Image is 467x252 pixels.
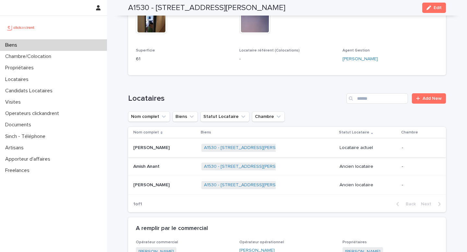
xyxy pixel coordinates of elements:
span: Agent Gestion [342,49,370,52]
p: Candidats Locataires [3,88,58,94]
span: Propriétaires [342,240,367,244]
p: Operateurs clickandrent [3,110,64,117]
p: Biens [201,129,211,136]
h2: A remplir par le commercial [136,225,208,232]
p: Documents [3,122,36,128]
tr: [PERSON_NAME][PERSON_NAME] A1530 - [STREET_ADDRESS][PERSON_NAME] Locataire actuel- [128,138,446,157]
p: Sinch - Téléphone [3,133,51,140]
a: A1530 - [STREET_ADDRESS][PERSON_NAME] [204,164,299,169]
p: Amish Anant [133,163,161,169]
p: Statut Locataire [339,129,369,136]
p: Propriétaires [3,65,39,71]
p: 61 [136,56,232,63]
p: [PERSON_NAME] [133,144,171,151]
img: UCB0brd3T0yccxBKYDjQ [5,21,37,34]
span: Next [421,202,435,206]
span: Add New [423,96,442,101]
span: Superficie [136,49,155,52]
span: Opérateur opérationnel [239,240,284,244]
p: Locataires [3,76,34,83]
p: - [239,56,335,63]
p: Locataire actuel [340,145,397,151]
span: Edit [434,6,442,10]
button: Back [391,201,418,207]
p: Chambre/Colocation [3,53,56,60]
a: [PERSON_NAME] [342,56,378,63]
p: - [402,145,436,151]
p: - [402,164,436,169]
p: 1 of 1 [128,196,147,212]
p: Ancien locataire [340,182,397,188]
tr: [PERSON_NAME][PERSON_NAME] A1530 - [STREET_ADDRESS][PERSON_NAME] Ancien locataire- [128,176,446,195]
p: Apporteur d'affaires [3,156,55,162]
h1: Locataires [128,94,344,103]
span: Opérateur commercial [136,240,178,244]
a: A1530 - [STREET_ADDRESS][PERSON_NAME] [204,145,299,151]
button: Chambre [252,111,285,122]
input: Search [346,93,408,104]
tr: Amish AnantAmish Anant A1530 - [STREET_ADDRESS][PERSON_NAME] Ancien locataire- [128,157,446,176]
p: Artisans [3,145,29,151]
button: Nom complet [128,111,170,122]
h2: A1530 - [STREET_ADDRESS][PERSON_NAME] [128,3,285,13]
p: Visites [3,99,26,105]
p: - [402,182,436,188]
p: Chambre [401,129,418,136]
p: Biens [3,42,22,48]
button: Statut Locataire [200,111,249,122]
p: [PERSON_NAME] [133,181,171,188]
button: Edit [422,3,446,13]
a: A1530 - [STREET_ADDRESS][PERSON_NAME] [204,182,299,188]
p: Nom complet [133,129,159,136]
span: Locataire référent (Colocations) [239,49,300,52]
p: Freelances [3,167,35,174]
button: Biens [173,111,198,122]
a: Add New [412,93,446,104]
span: Back [402,202,416,206]
button: Next [418,201,446,207]
p: Ancien locataire [340,164,397,169]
